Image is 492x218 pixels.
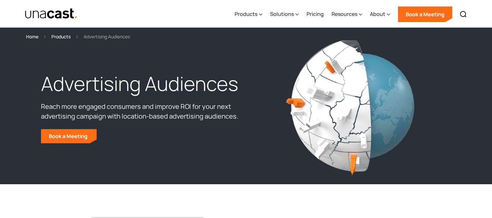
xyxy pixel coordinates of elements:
[270,10,294,18] div: Solutions
[41,102,243,121] p: Reach more engaged consumers and improve ROI for your next advertising campaign with location-bas...
[26,33,38,40] a: Home
[235,1,262,28] div: Products
[25,8,78,19] a: home
[51,33,71,40] a: Products
[41,129,97,143] a: Book a Meeting
[25,8,78,19] img: Unacast text logo
[332,1,362,28] div: Resources
[370,1,390,28] div: About
[41,71,243,97] h1: Advertising Audiences
[398,6,452,22] a: Book a Meeting
[332,10,357,18] div: Resources
[285,38,415,176] img: location data visual, globe
[84,33,130,40] div: Advertising Audiences
[370,10,385,18] div: About
[270,1,299,28] div: Solutions
[235,10,257,18] div: Products
[459,10,467,18] img: Search icon
[307,1,324,28] a: Pricing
